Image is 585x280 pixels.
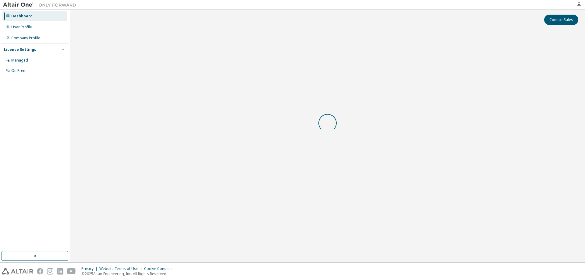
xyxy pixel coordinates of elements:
img: altair_logo.svg [2,268,33,275]
button: Contact Sales [544,15,578,25]
img: Altair One [3,2,79,8]
div: Cookie Consent [144,266,175,271]
div: On Prem [11,68,27,73]
div: User Profile [11,25,32,30]
div: Managed [11,58,28,63]
img: facebook.svg [37,268,43,275]
img: youtube.svg [67,268,76,275]
div: License Settings [4,47,36,52]
div: Dashboard [11,14,33,19]
img: linkedin.svg [57,268,63,275]
p: © 2025 Altair Engineering, Inc. All Rights Reserved. [81,271,175,276]
div: Privacy [81,266,99,271]
div: Company Profile [11,36,40,41]
div: Website Terms of Use [99,266,144,271]
img: instagram.svg [47,268,53,275]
